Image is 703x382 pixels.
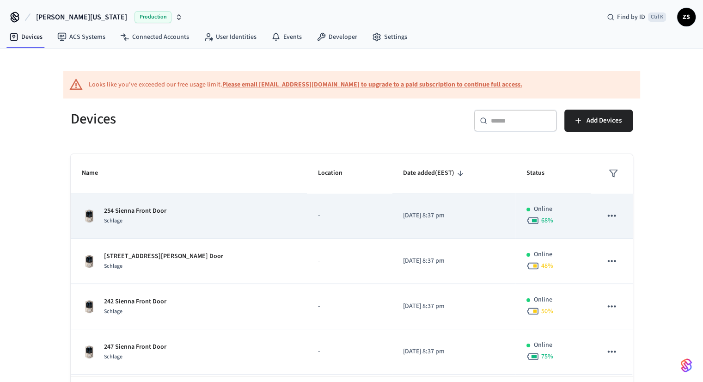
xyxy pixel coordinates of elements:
p: - [318,211,381,221]
p: Online [534,295,552,305]
p: Online [534,250,552,259]
p: - [318,347,381,357]
span: Date added(EEST) [403,166,466,180]
a: Developer [309,29,365,45]
a: User Identities [196,29,264,45]
span: Find by ID [617,12,645,22]
a: Devices [2,29,50,45]
span: ZS [678,9,695,25]
span: Location [318,166,355,180]
span: Schlage [104,308,122,315]
span: 68 % [541,216,553,225]
span: Ctrl K [648,12,666,22]
p: Online [534,340,552,350]
span: Schlage [104,217,122,225]
a: ACS Systems [50,29,113,45]
span: 50 % [541,307,553,316]
a: Connected Accounts [113,29,196,45]
p: Online [534,204,552,214]
p: 247 Sienna Front Door [104,342,166,352]
span: 48 % [541,261,553,271]
div: Find by IDCtrl K [599,9,673,25]
a: Settings [365,29,415,45]
span: 75 % [541,352,553,361]
img: Schlage Sense Smart Deadbolt with Camelot Trim, Front [82,209,97,223]
p: [DATE] 8:37 pm [403,302,504,311]
span: Production [134,11,171,23]
img: Schlage Sense Smart Deadbolt with Camelot Trim, Front [82,254,97,269]
span: Status [526,166,556,180]
img: Schlage Sense Smart Deadbolt with Camelot Trim, Front [82,299,97,314]
a: Events [264,29,309,45]
img: Schlage Sense Smart Deadbolt with Camelot Trim, Front [82,345,97,359]
span: [PERSON_NAME][US_STATE] [36,12,127,23]
p: [DATE] 8:37 pm [403,347,504,357]
p: - [318,256,381,266]
span: Add Devices [587,115,622,127]
p: - [318,302,381,311]
button: Add Devices [564,110,633,132]
img: SeamLogoGradient.69752ec5.svg [681,358,692,373]
p: [STREET_ADDRESS][PERSON_NAME] Door [104,252,223,261]
h5: Devices [71,110,346,129]
a: Please email [EMAIL_ADDRESS][DOMAIN_NAME] to upgrade to a paid subscription to continue full access. [222,80,522,89]
p: 242 Sienna Front Door [104,297,166,307]
p: [DATE] 8:37 pm [403,256,504,266]
button: ZS [677,8,696,26]
span: Schlage [104,353,122,361]
span: Schlage [104,262,122,270]
div: Looks like you've exceeded our free usage limit. [89,80,522,90]
span: Name [82,166,110,180]
p: [DATE] 8:37 pm [403,211,504,221]
p: 254 Sienna Front Door [104,206,166,216]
